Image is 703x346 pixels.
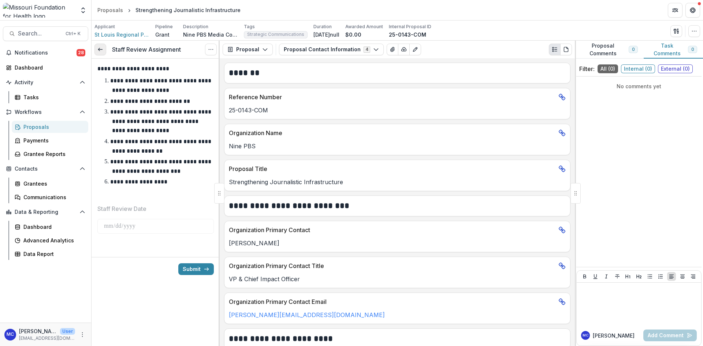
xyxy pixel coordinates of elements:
[77,49,85,56] span: 28
[247,32,304,37] span: Strategic Communications
[229,261,555,270] p: Organization Primary Contact Title
[549,44,561,55] button: Plaintext view
[560,44,572,55] button: PDF view
[583,334,588,337] div: Molly Crisp
[78,330,87,339] button: More
[3,26,88,41] button: Search...
[12,234,88,246] a: Advanced Analytics
[646,272,654,281] button: Bullet List
[3,106,88,118] button: Open Workflows
[155,23,173,30] p: Pipeline
[223,44,273,55] button: Proposal
[591,272,600,281] button: Underline
[409,44,421,55] button: Edit as form
[3,62,88,74] a: Dashboard
[580,272,589,281] button: Bold
[23,150,82,158] div: Grantee Reports
[60,328,75,335] p: User
[94,5,243,15] nav: breadcrumb
[97,6,123,14] div: Proposals
[3,163,88,175] button: Open Contacts
[97,204,146,213] p: Staff Review Date
[656,272,665,281] button: Ordered List
[23,250,82,258] div: Data Report
[12,221,88,233] a: Dashboard
[23,180,82,187] div: Grantees
[387,44,398,55] button: View Attached Files
[229,297,555,306] p: Organization Primary Contact Email
[624,272,632,281] button: Heading 1
[3,206,88,218] button: Open Data & Reporting
[229,239,566,248] p: [PERSON_NAME]
[19,335,75,342] p: [EMAIL_ADDRESS][DOMAIN_NAME]
[15,79,77,86] span: Activity
[12,121,88,133] a: Proposals
[345,31,361,38] p: $0.00
[389,23,431,30] p: Internal Proposal ID
[178,263,214,275] button: Submit
[94,23,115,30] p: Applicant
[658,64,693,73] span: External ( 0 )
[691,47,694,52] span: 0
[644,41,703,59] button: Task Comments
[678,272,687,281] button: Align Center
[3,3,75,18] img: Missouri Foundation for Health logo
[15,209,77,215] span: Data & Reporting
[229,164,555,173] p: Proposal Title
[621,64,655,73] span: Internal ( 0 )
[579,82,699,90] p: No comments yet
[183,31,238,38] p: Nine PBS Media Collective plans to increase our capacity to serve the news and information needs ...
[229,106,566,115] p: 25-0143-COM
[593,332,635,339] p: [PERSON_NAME]
[668,3,682,18] button: Partners
[23,223,82,231] div: Dashboard
[313,31,339,38] p: [DATE]null
[18,30,61,37] span: Search...
[12,134,88,146] a: Payments
[244,23,255,30] p: Tags
[12,148,88,160] a: Grantee Reports
[12,191,88,203] a: Communications
[575,41,644,59] button: Proposal Comments
[94,31,149,38] a: St Louis Regional Public Media Inc
[632,47,635,52] span: 0
[23,193,82,201] div: Communications
[12,178,88,190] a: Grantees
[635,272,643,281] button: Heading 2
[602,272,611,281] button: Italicize
[313,23,332,30] p: Duration
[229,226,555,234] p: Organization Primary Contact
[3,77,88,88] button: Open Activity
[229,178,566,186] p: Strengthening Journalistic Infrastructure
[183,23,208,30] p: Description
[205,44,217,55] button: Options
[643,330,697,341] button: Add Comment
[23,237,82,244] div: Advanced Analytics
[345,23,383,30] p: Awarded Amount
[3,47,88,59] button: Notifications28
[7,332,14,337] div: Molly Crisp
[112,46,181,53] h3: Staff Review Assignment
[229,142,566,150] p: Nine PBS
[598,64,618,73] span: All ( 0 )
[23,137,82,144] div: Payments
[155,31,170,38] p: Grant
[23,93,82,101] div: Tasks
[12,91,88,103] a: Tasks
[15,64,82,71] div: Dashboard
[229,275,566,283] p: VP & Chief Impact Officer
[15,166,77,172] span: Contacts
[689,272,698,281] button: Align Right
[279,44,384,55] button: Proposal Contact Information4
[19,327,57,335] p: [PERSON_NAME]
[23,123,82,131] div: Proposals
[15,50,77,56] span: Notifications
[229,311,385,319] a: [PERSON_NAME][EMAIL_ADDRESS][DOMAIN_NAME]
[667,272,676,281] button: Align Left
[12,248,88,260] a: Data Report
[579,64,595,73] p: Filter:
[94,5,126,15] a: Proposals
[613,272,622,281] button: Strike
[78,3,88,18] button: Open entity switcher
